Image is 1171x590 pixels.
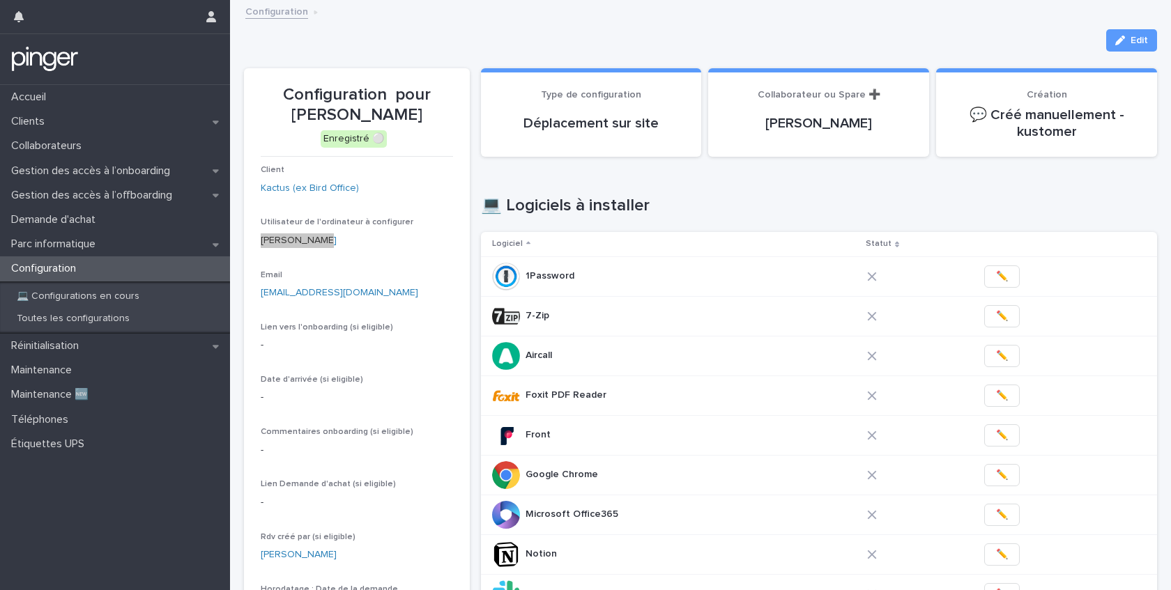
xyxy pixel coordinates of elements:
div: Enregistré ⚪ [321,130,387,148]
p: Toutes les configurations [6,313,141,325]
span: Rdv créé par (si eligible) [261,533,355,541]
p: Clients [6,115,56,128]
span: ✏️ [996,508,1008,522]
p: 7-Zip [526,307,552,322]
span: Collaborateur ou Spare ➕ [758,90,880,100]
span: Commentaires onboarding (si eligible) [261,428,413,436]
p: Accueil [6,91,57,104]
p: Statut [866,236,891,251]
p: Gestion des accès à l’offboarding [6,189,183,202]
h1: 💻 Logiciels à installer [481,196,1158,216]
p: Réinitialisation [6,339,90,352]
button: ✏️ [984,305,1020,327]
tr: FrontFront ✏️ [481,415,1158,455]
p: 💬 Créé manuellement - kustomer [953,107,1140,140]
a: Configuration [245,3,308,19]
img: mTgBEunGTSyRkCgitkcU [11,45,79,73]
tr: NotionNotion ✏️ [481,534,1158,574]
p: Téléphones [6,413,79,426]
p: Maintenance 🆕 [6,388,100,401]
span: ✏️ [996,270,1008,284]
button: ✏️ [984,385,1020,407]
tr: AircallAircall ✏️ [481,336,1158,375]
tr: Google ChromeGoogle Chrome ✏️ [481,455,1158,495]
button: ✏️ [984,543,1020,566]
span: ✏️ [996,349,1008,363]
span: Type de configuration [541,90,641,100]
span: ✏️ [996,309,1008,323]
p: - [261,338,453,352]
p: [PERSON_NAME] [725,115,912,132]
span: ✏️ [996,548,1008,561]
p: Google Chrome [526,466,601,481]
p: Foxit PDF Reader [526,387,609,401]
p: - [261,495,453,510]
p: Configuration [6,262,87,275]
p: Parc informatique [6,238,107,251]
p: Front [526,426,553,441]
p: Déplacement sur site [498,115,685,132]
p: - [261,390,453,405]
a: [PERSON_NAME] [261,233,337,248]
tr: Microsoft Office365Microsoft Office365 ✏️ [481,495,1158,534]
button: ✏️ [984,265,1020,288]
span: ✏️ [996,468,1008,482]
p: Maintenance [6,364,83,377]
span: Lien vers l'onboarding (si eligible) [261,323,393,332]
span: ✏️ [996,389,1008,403]
span: Création [1027,90,1067,100]
span: Email [261,271,282,279]
button: ✏️ [984,424,1020,447]
p: Collaborateurs [6,139,93,153]
button: Edit [1106,29,1157,52]
a: Kactus (ex Bird Office) [261,181,359,196]
span: Date d'arrivée (si eligible) [261,375,363,384]
p: Notion [526,545,560,560]
p: Demande d'achat [6,213,107,226]
p: Étiquettes UPS [6,437,95,451]
span: Utilisateur de l'ordinateur à configurer [261,218,413,226]
tr: 1Password1Password ✏️ [481,256,1158,296]
a: [PERSON_NAME] [261,548,337,562]
p: Aircall [526,347,555,362]
p: Logiciel [492,236,523,251]
p: - [261,443,453,458]
span: Client [261,166,284,174]
p: Microsoft Office365 [526,506,621,520]
a: [EMAIL_ADDRESS][DOMAIN_NAME] [261,288,418,297]
span: Lien Demande d'achat (si eligible) [261,480,396,488]
p: Configuration pour [PERSON_NAME] [261,85,453,125]
p: 1Password [526,267,577,282]
p: 💻 Configurations en cours [6,290,151,302]
tr: Foxit PDF ReaderFoxit PDF Reader ✏️ [481,375,1158,415]
span: Edit [1131,36,1148,45]
button: ✏️ [984,345,1020,367]
button: ✏️ [984,504,1020,526]
span: ✏️ [996,428,1008,442]
button: ✏️ [984,464,1020,486]
p: Gestion des accès à l’onboarding [6,164,181,178]
tr: 7-Zip7-Zip ✏️ [481,296,1158,336]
